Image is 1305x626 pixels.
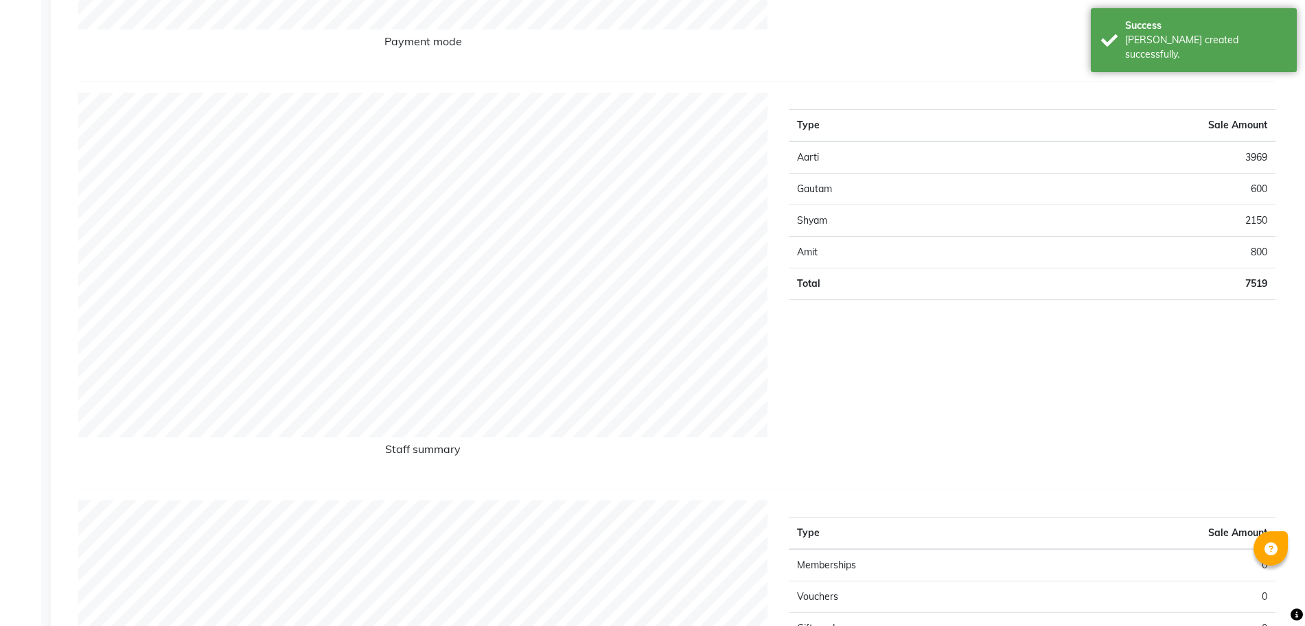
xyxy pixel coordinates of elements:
td: Vouchers [789,581,1032,613]
td: 0 [1032,581,1275,613]
td: Total [789,268,986,300]
td: Aarti [789,141,986,174]
td: 600 [986,174,1275,205]
th: Type [789,110,986,142]
td: 3969 [986,141,1275,174]
td: Memberships [789,549,1032,581]
td: 7519 [986,268,1275,300]
div: Bill created successfully. [1125,33,1286,62]
td: Amit [789,237,986,268]
th: Type [789,518,1032,550]
th: Sale Amount [986,110,1275,142]
td: 0 [1032,549,1275,581]
td: 800 [986,237,1275,268]
div: Success [1125,19,1286,33]
td: Shyam [789,205,986,237]
h6: Staff summary [78,443,768,461]
td: Gautam [789,174,986,205]
th: Sale Amount [1032,518,1275,550]
h6: Payment mode [78,35,768,54]
td: 2150 [986,205,1275,237]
